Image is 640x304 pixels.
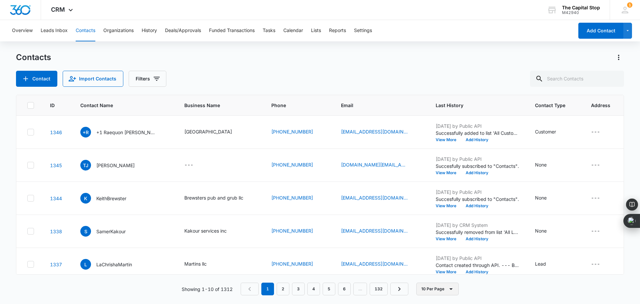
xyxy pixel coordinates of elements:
[271,161,325,169] div: Phone - +1 (315) 807-4837 - Select to Edit Field
[436,171,461,175] button: View More
[80,193,138,204] div: Contact Name - KeithBrewster - Select to Edit Field
[436,156,519,163] p: [DATE] by Public API
[103,20,134,41] button: Organizations
[591,260,600,268] div: ---
[263,20,275,41] button: Tasks
[41,20,68,41] button: Leads Inbox
[436,262,519,269] p: Contact created through API. --- Business Name: Martins llc Source: Facebook Leads Status: None T...
[578,23,623,39] button: Add Contact
[271,260,313,267] a: [PHONE_NUMBER]
[80,193,91,204] span: K
[535,128,568,136] div: Contact Type - Customer - Select to Edit Field
[591,227,600,235] div: ---
[271,260,325,268] div: Phone - +1 (573) 521-6402 - Select to Edit Field
[80,259,91,270] span: L
[80,160,147,171] div: Contact Name - Terrell Jones - Select to Edit Field
[50,262,62,267] a: Navigate to contact details page for LaChrishaMartin
[96,162,135,169] p: [PERSON_NAME]
[436,196,519,203] p: Succesfully subscribed to "Contacts".
[129,71,166,87] button: Filters
[436,102,509,109] span: Last History
[184,260,207,267] div: Martins llc
[436,270,461,274] button: View More
[535,227,559,235] div: Contact Type - None - Select to Edit Field
[591,102,610,109] span: Address
[80,127,168,137] div: Contact Name - +1 Raequon Kavon Hardy - Select to Edit Field
[184,227,239,235] div: Business Name - Kakour services inc - Select to Edit Field
[416,283,459,295] button: 10 Per Page
[184,128,232,135] div: [GEOGRAPHIC_DATA]
[271,227,313,234] a: [PHONE_NUMBER]
[311,20,321,41] button: Lists
[209,20,255,41] button: Funded Transactions
[436,255,519,262] p: [DATE] by Public API
[535,161,559,169] div: Contact Type - None - Select to Edit Field
[16,52,51,62] h1: Contacts
[329,20,346,41] button: Reports
[436,229,519,236] p: Successfully removed from list 'All Leads'.
[271,102,315,109] span: Phone
[461,138,493,142] button: Add History
[50,163,62,168] a: Navigate to contact details page for Terrell Jones
[436,204,461,208] button: View More
[591,227,612,235] div: Address - - Select to Edit Field
[184,161,205,169] div: Business Name - - Select to Edit Field
[307,283,320,295] a: Page 4
[184,194,243,201] div: Brewsters pub and grub llc
[591,194,600,202] div: ---
[341,161,408,168] a: [DOMAIN_NAME][EMAIL_ADDRESS][DOMAIN_NAME]
[627,2,632,8] div: notifications count
[12,20,33,41] button: Overview
[338,283,351,295] a: Page 6
[96,129,156,136] p: +1 Raequon [PERSON_NAME]
[184,128,244,136] div: Business Name - USA - Select to Edit Field
[271,194,325,202] div: Phone - +1 (224) 650-1132 - Select to Edit Field
[271,227,325,235] div: Phone - +1 (941) 807-2545 - Select to Edit Field
[277,283,289,295] a: Page 2
[341,260,420,268] div: Email - lachrishahmartin95@gmail.com - Select to Edit Field
[50,129,62,135] a: Navigate to contact details page for +1 Raequon Kavon Hardy
[562,5,600,10] div: account name
[341,227,408,234] a: [EMAIL_ADDRESS][DOMAIN_NAME]
[354,20,372,41] button: Settings
[80,226,138,237] div: Contact Name - SamerKakour - Select to Edit Field
[436,237,461,241] button: View More
[530,71,624,87] input: Search Contacts
[436,138,461,142] button: View More
[80,127,91,137] span: +R
[461,204,493,208] button: Add History
[341,194,420,202] div: Email - roosterbrewsters@yahoo.com - Select to Edit Field
[341,128,420,136] div: Email - princeofpop6@gmail.com - Select to Edit Field
[436,163,519,170] p: Succesfully subscribed to "Contacts".
[50,196,62,201] a: Navigate to contact details page for KeithBrewster
[271,161,313,168] a: [PHONE_NUMBER]
[591,161,600,169] div: ---
[390,283,408,295] a: Next Page
[535,102,565,109] span: Contact Type
[184,260,219,268] div: Business Name - Martins llc - Select to Edit Field
[96,228,126,235] p: SamerKakour
[613,52,624,63] button: Actions
[591,260,612,268] div: Address - - Select to Edit Field
[292,283,305,295] a: Page 3
[535,194,559,202] div: Contact Type - None - Select to Edit Field
[591,128,612,136] div: Address - - Select to Edit Field
[436,122,519,129] p: [DATE] by Public API
[80,259,144,270] div: Contact Name - LaChrishaMartin - Select to Edit Field
[76,20,95,41] button: Contacts
[50,229,62,234] a: Navigate to contact details page for SamerKakour
[80,226,91,237] span: S
[341,194,408,201] a: [EMAIL_ADDRESS][DOMAIN_NAME]
[535,161,547,168] div: None
[16,71,57,87] button: Add Contact
[184,194,255,202] div: Business Name - Brewsters pub and grub llc - Select to Edit Field
[591,161,612,169] div: Address - - Select to Edit Field
[241,283,408,295] nav: Pagination
[142,20,157,41] button: History
[341,128,408,135] a: [EMAIL_ADDRESS][DOMAIN_NAME]
[271,128,313,135] a: [PHONE_NUMBER]
[184,227,227,234] div: Kakour services inc
[283,20,303,41] button: Calendar
[271,194,313,201] a: [PHONE_NUMBER]
[341,102,410,109] span: Email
